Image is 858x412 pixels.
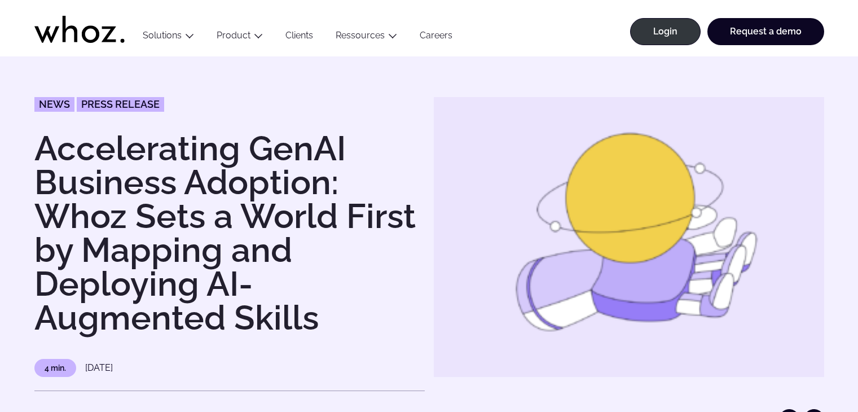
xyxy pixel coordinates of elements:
[434,97,824,377] img: staffing software
[408,30,464,45] a: Careers
[324,30,408,45] button: Ressources
[34,132,425,335] h1: Accelerating GenAI Business Adoption: Whoz Sets a World First by Mapping and Deploying AI-Augment...
[34,359,76,377] p: 4 min.
[85,362,113,373] time: [DATE]
[707,18,824,45] a: Request a demo
[131,30,205,45] button: Solutions
[336,30,385,41] a: Ressources
[217,30,250,41] a: Product
[39,99,70,109] span: News
[205,30,274,45] button: Product
[81,99,160,109] span: Press Release
[630,18,701,45] a: Login
[274,30,324,45] a: Clients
